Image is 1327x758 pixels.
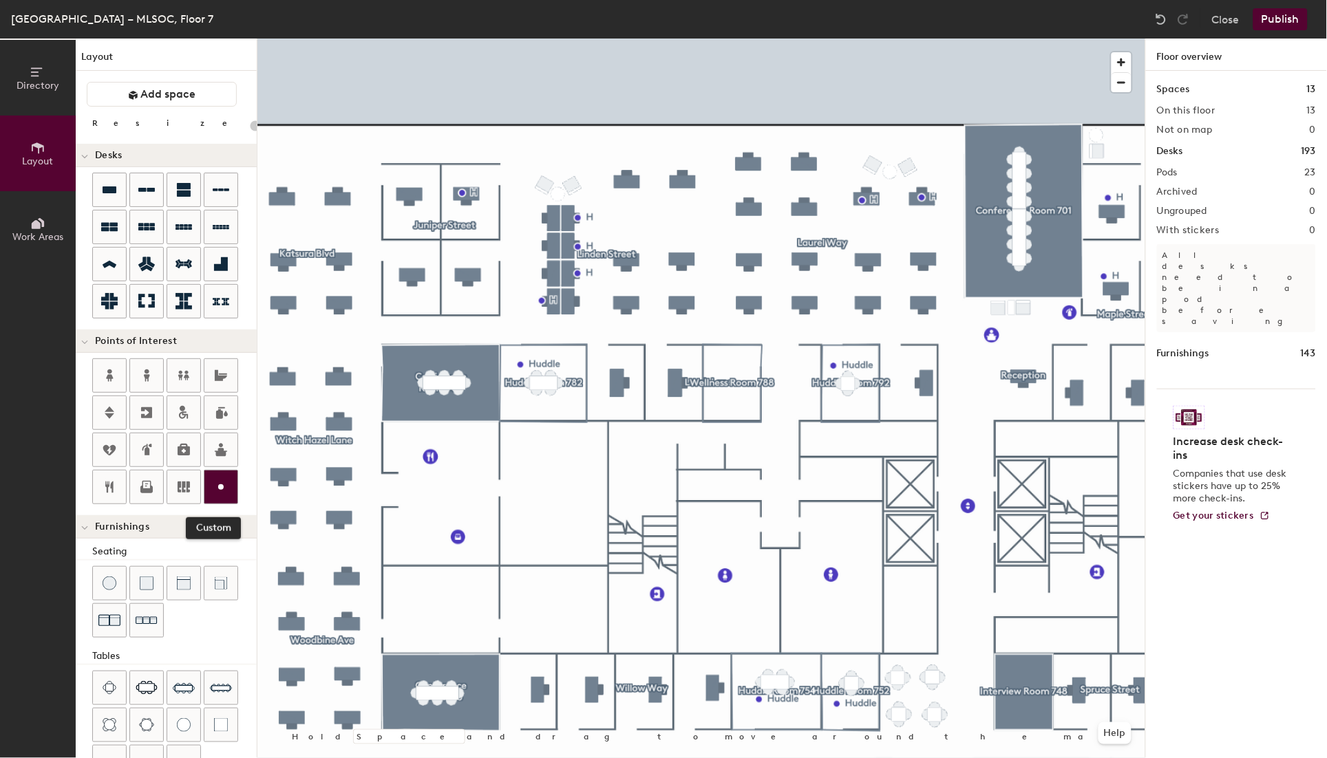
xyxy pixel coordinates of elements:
[11,10,213,28] div: [GEOGRAPHIC_DATA] – MLSOC, Floor 7
[1157,206,1208,217] h2: Ungrouped
[1310,186,1316,197] h2: 0
[103,718,116,732] img: Four seat round table
[1146,39,1327,71] h1: Floor overview
[1310,206,1316,217] h2: 0
[92,544,257,559] div: Seating
[1154,12,1168,26] img: Undo
[210,677,232,699] img: Ten seat table
[167,708,201,742] button: Table (round)
[17,80,59,91] span: Directory
[177,576,191,590] img: Couch (middle)
[92,671,127,705] button: Four seat table
[103,681,116,695] img: Four seat table
[204,470,238,504] button: Custom
[1301,346,1316,361] h1: 143
[1157,225,1220,236] h2: With stickers
[1174,510,1271,522] a: Get your stickers
[1174,510,1254,521] span: Get your stickers
[95,150,122,161] span: Desks
[136,610,158,631] img: Couch (x3)
[1157,82,1190,97] h1: Spaces
[173,677,195,699] img: Eight seat table
[1174,406,1205,429] img: Sticker logo
[1307,82,1316,97] h1: 13
[204,671,238,705] button: Ten seat table
[1157,144,1183,159] h1: Desks
[1157,124,1213,136] h2: Not on map
[214,576,228,590] img: Couch (corner)
[1157,244,1316,332] p: All desks need to be in a pod before saving
[1174,435,1291,462] h4: Increase desk check-ins
[129,671,164,705] button: Six seat table
[140,576,153,590] img: Cushion
[1310,124,1316,136] h2: 0
[76,50,257,71] h1: Layout
[204,566,238,600] button: Couch (corner)
[92,603,127,638] button: Couch (x2)
[167,671,201,705] button: Eight seat table
[92,566,127,600] button: Stool
[103,576,116,590] img: Stool
[1310,225,1316,236] h2: 0
[1157,186,1198,197] h2: Archived
[129,603,164,638] button: Couch (x3)
[129,566,164,600] button: Cushion
[1304,167,1316,178] h2: 23
[1157,167,1178,178] h2: Pods
[1212,8,1240,30] button: Close
[23,155,54,167] span: Layout
[177,718,191,732] img: Table (round)
[92,708,127,742] button: Four seat round table
[204,708,238,742] button: Table (1x1)
[95,336,177,347] span: Points of Interest
[1157,105,1215,116] h2: On this floor
[1098,722,1132,744] button: Help
[12,231,63,243] span: Work Areas
[1253,8,1308,30] button: Publish
[1176,12,1190,26] img: Redo
[92,649,257,664] div: Tables
[1157,346,1209,361] h1: Furnishings
[136,681,158,695] img: Six seat table
[87,82,237,107] button: Add space
[1306,105,1316,116] h2: 13
[129,708,164,742] button: Six seat round table
[1174,468,1291,505] p: Companies that use desk stickers have up to 25% more check-ins.
[139,718,154,732] img: Six seat round table
[1302,144,1316,159] h1: 193
[95,521,149,532] span: Furnishings
[214,718,228,732] img: Table (1x1)
[98,609,120,631] img: Couch (x2)
[167,566,201,600] button: Couch (middle)
[141,87,196,101] span: Add space
[92,118,244,129] div: Resize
